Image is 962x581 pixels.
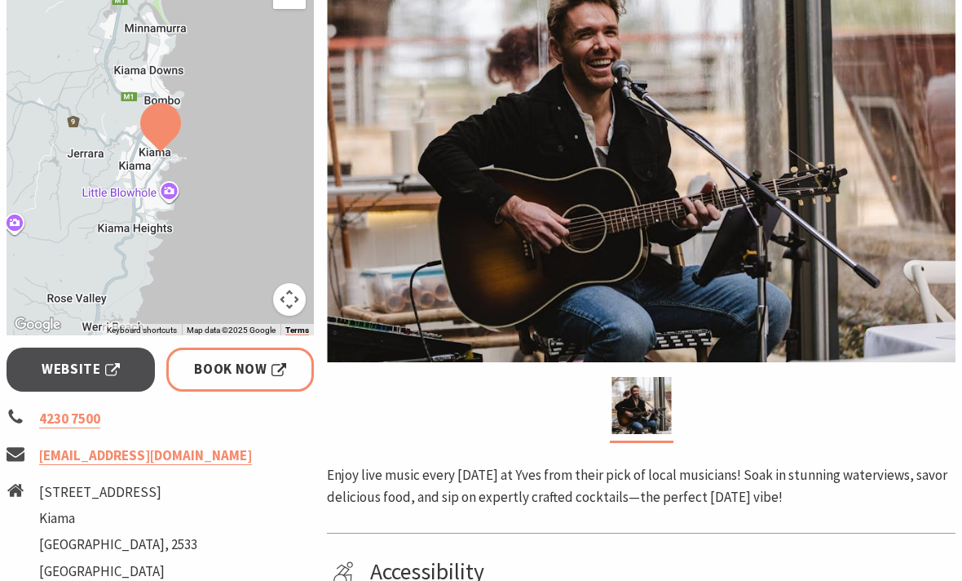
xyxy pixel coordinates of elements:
[39,447,252,466] a: [EMAIL_ADDRESS][DOMAIN_NAME]
[11,315,64,336] img: Google
[166,348,315,392] a: Book Now
[285,326,309,336] a: Terms (opens in new tab)
[39,508,197,530] li: Kiama
[39,410,100,429] a: 4230 7500
[39,534,197,557] li: [GEOGRAPHIC_DATA], 2533
[7,348,155,392] a: Website
[194,359,286,381] span: Book Now
[11,315,64,336] a: Click to see this area on Google Maps
[273,284,306,317] button: Map camera controls
[611,378,671,435] img: James Burton
[107,326,177,337] button: Keyboard shortcuts
[42,359,120,381] span: Website
[39,482,197,504] li: [STREET_ADDRESS]
[187,326,276,335] span: Map data ©2025 Google
[327,465,955,509] p: Enjoy live music every [DATE] at Yves from their pick of local musicians! Soak in stunning waterv...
